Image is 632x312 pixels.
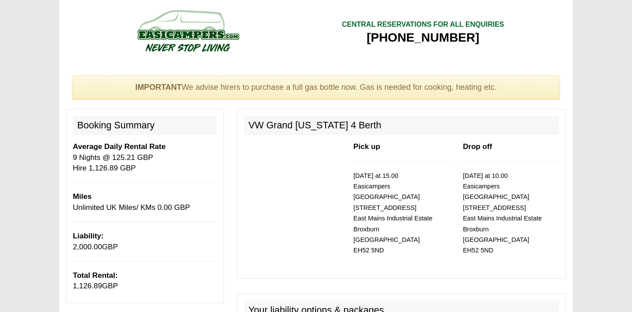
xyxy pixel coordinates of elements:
[342,20,504,30] div: CENTRAL RESERVATIONS FOR ALL ENQUIRIES
[342,30,504,46] div: [PHONE_NUMBER]
[72,75,560,100] div: We advise hirers to purchase a full gas bottle now. Gas is needed for cooking, heating etc.
[73,271,118,280] b: Total Rental:
[73,282,102,290] span: 1,126.89
[244,116,559,135] h2: VW Grand [US_STATE] 4 Berth
[73,142,217,174] p: 9 Nights @ 125.21 GBP Hire 1,126.89 GBP
[73,231,217,252] p: GBP
[73,191,217,213] p: Unlimited UK Miles/ KMs 0.00 GBP
[135,83,182,92] strong: IMPORTANT
[73,232,104,240] b: Liability:
[353,172,432,254] small: [DATE] at 15.00 Easicampers [GEOGRAPHIC_DATA] [STREET_ADDRESS] East Mains Industrial Estate Broxb...
[73,192,92,201] b: Miles
[73,243,102,251] span: 2,000.00
[463,172,542,254] small: [DATE] at 10.00 Easicampers [GEOGRAPHIC_DATA] [STREET_ADDRESS] East Mains Industrial Estate Broxb...
[73,142,165,151] b: Average Daily Rental Rate
[353,142,380,151] b: Pick up
[73,116,217,135] h2: Booking Summary
[463,142,492,151] b: Drop off
[104,7,271,55] img: campers-checkout-logo.png
[244,142,340,149] img: 350.jpg
[73,270,217,292] p: GBP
